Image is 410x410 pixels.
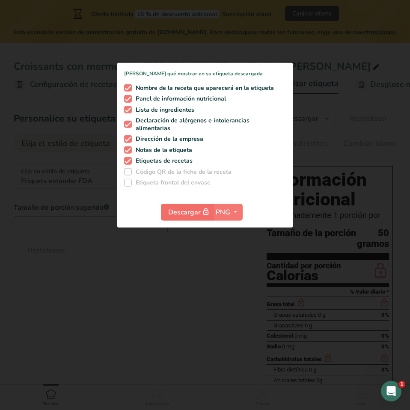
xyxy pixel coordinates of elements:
[136,178,211,187] font: Etiqueta frontal del envase
[136,83,274,92] font: Nombre de la receta que aparecerá en la etiqueta
[136,146,192,154] font: Notas de la etiqueta
[381,381,401,401] iframe: Chat en vivo de Intercom
[136,157,193,165] font: Etiquetas de recetas
[400,381,404,387] font: 1
[161,203,213,220] button: Descargar
[136,167,232,175] font: Código QR de la ficha de la receta
[213,203,243,220] button: PNG
[136,95,226,103] font: Panel de información nutricional
[216,207,230,217] font: PNG
[136,105,194,113] font: Lista de ingredientes
[124,70,263,77] font: [PERSON_NAME] qué mostrar en su etiqueta descargada
[168,208,201,217] font: Descargar
[136,135,203,143] font: Dirección de la empresa
[136,116,250,132] font: Declaración de alérgenos e intolerancias alimentarias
